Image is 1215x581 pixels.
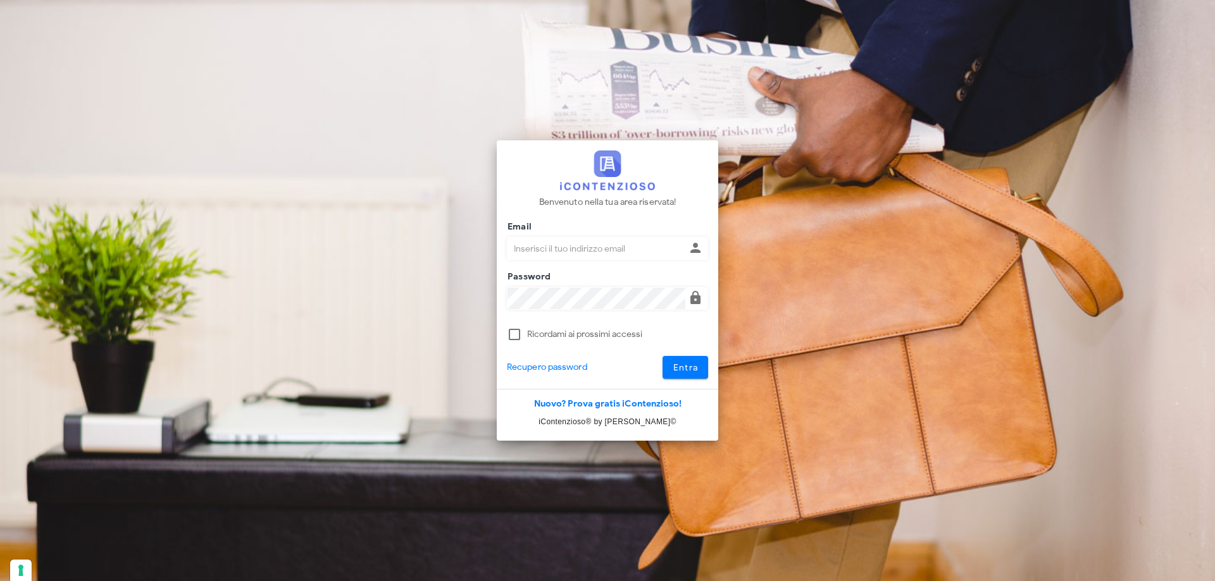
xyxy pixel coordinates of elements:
input: Inserisci il tuo indirizzo email [508,238,685,259]
label: Email [504,221,532,233]
a: Nuovo? Prova gratis iContenzioso! [534,398,682,409]
a: Recupero password [507,360,587,374]
button: Entra [663,356,709,379]
p: iContenzioso® by [PERSON_NAME]© [497,415,718,428]
span: Entra [673,362,699,373]
label: Password [504,271,551,283]
label: Ricordami ai prossimi accessi [527,328,708,341]
button: Le tue preferenze relative al consenso per le tecnologie di tracciamento [10,560,32,581]
p: Benvenuto nella tua area riservata! [539,195,676,209]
